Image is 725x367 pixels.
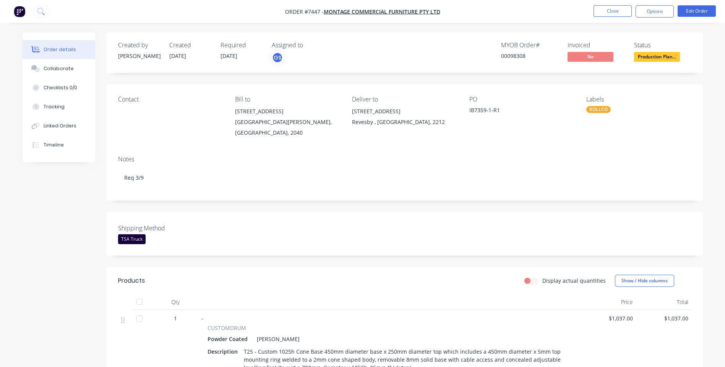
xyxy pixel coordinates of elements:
div: Required [221,42,263,49]
div: Total [636,295,691,310]
div: Linked Orders [44,122,76,129]
span: Production Plan... [634,52,680,61]
div: IB7359-1-R1 [469,106,565,117]
div: [GEOGRAPHIC_DATA][PERSON_NAME], [GEOGRAPHIC_DATA], 2040 [235,117,340,138]
div: Created [169,42,211,49]
div: [STREET_ADDRESS][GEOGRAPHIC_DATA][PERSON_NAME], [GEOGRAPHIC_DATA], 2040 [235,106,340,138]
div: [STREET_ADDRESS] [235,106,340,117]
button: GS [272,52,283,63]
div: Labels [586,96,691,103]
div: Deliver to [352,96,457,103]
button: Tracking [23,97,95,116]
button: Checklists 0/0 [23,78,95,97]
div: Req 3/9 [118,166,691,189]
span: [DATE] [169,52,186,60]
label: Shipping Method [118,224,214,233]
div: Powder Coated [208,333,251,344]
div: Created by [118,42,160,49]
div: MYOB Order # [501,42,558,49]
div: Products [118,276,145,285]
span: [DATE] [221,52,237,60]
div: 00098308 [501,52,558,60]
div: Price [581,295,636,310]
div: Bill to [235,96,340,103]
div: Qty [152,295,198,310]
span: Order #7447 - [285,8,324,15]
span: No [568,52,613,61]
div: [PERSON_NAME] [118,52,160,60]
button: Order details [23,40,95,59]
div: [PERSON_NAME] [254,333,300,344]
label: Display actual quantities [542,277,606,285]
div: Description [208,346,241,357]
div: Invoiced [568,42,625,49]
div: Tracking [44,103,65,110]
button: Edit Order [678,5,716,17]
img: Factory [14,6,25,17]
span: CUSTOMDRUM [208,324,246,332]
div: [STREET_ADDRESS] [352,106,457,117]
div: ROLLCO [586,106,611,113]
button: Close [594,5,632,17]
button: Linked Orders [23,116,95,135]
button: Options [636,5,674,18]
div: Collaborate [44,65,74,72]
div: TSA Truck [118,234,146,244]
div: Status [634,42,691,49]
div: Checklists 0/0 [44,84,77,91]
div: PO [469,96,574,103]
div: Timeline [44,142,64,148]
button: Timeline [23,135,95,155]
div: Order details [44,46,76,53]
span: $1,037.00 [584,314,633,322]
span: $1,037.00 [639,314,688,322]
button: Collaborate [23,59,95,78]
span: 1 [174,314,177,322]
div: Contact [118,96,223,103]
button: Production Plan... [634,52,680,63]
div: [STREET_ADDRESS]Revesby , [GEOGRAPHIC_DATA], 2212 [352,106,457,130]
button: Show / Hide columns [615,275,674,287]
div: Revesby , [GEOGRAPHIC_DATA], 2212 [352,117,457,127]
span: - [201,315,203,322]
div: Notes [118,156,691,163]
a: Montage Commercial Furniture Pty Ltd [324,8,440,15]
div: Assigned to [272,42,348,49]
